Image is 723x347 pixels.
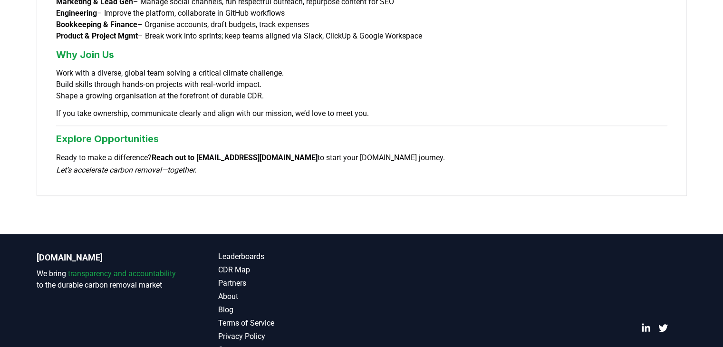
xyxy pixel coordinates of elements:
strong: Engineering [56,9,97,18]
p: [DOMAIN_NAME] [37,251,180,264]
a: Twitter [658,323,668,333]
strong: Product & Project Mgmt [56,31,138,40]
li: Build skills through hands‑on projects with real‑world impact. [56,79,667,90]
a: Leaderboards [218,251,362,262]
a: LinkedIn [641,323,651,333]
p: Ready to make a difference? to start your [DOMAIN_NAME] journey. [56,152,667,176]
li: Work with a diverse, global team solving a critical climate challenge. [56,67,667,79]
strong: Bookkeeping & Finance [56,20,137,29]
a: CDR Map [218,264,362,276]
a: Privacy Policy [218,331,362,342]
p: If you take ownership, communicate clearly and align with our mission, we’d love to meet you. [56,107,667,120]
a: Terms of Service [218,318,362,329]
li: Shape a growing organisation at the forefront of durable CDR. [56,90,667,102]
a: Blog [218,304,362,316]
h3: Explore Opportunities [56,132,667,146]
a: Partners [218,278,362,289]
h3: Why Join Us [56,48,667,62]
p: We bring to the durable carbon removal market [37,268,180,291]
em: Let’s accelerate carbon removal—together. [56,165,196,174]
li: – Break work into sprints; keep teams aligned via Slack, ClickUp & Google Workspace [56,30,667,42]
a: About [218,291,362,302]
li: – Organise accounts, draft budgets, track expenses [56,19,667,30]
span: transparency and accountability [68,269,176,278]
strong: Reach out to [EMAIL_ADDRESS][DOMAIN_NAME] [152,153,318,162]
li: – Improve the platform, collaborate in GitHub workflows [56,8,667,19]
